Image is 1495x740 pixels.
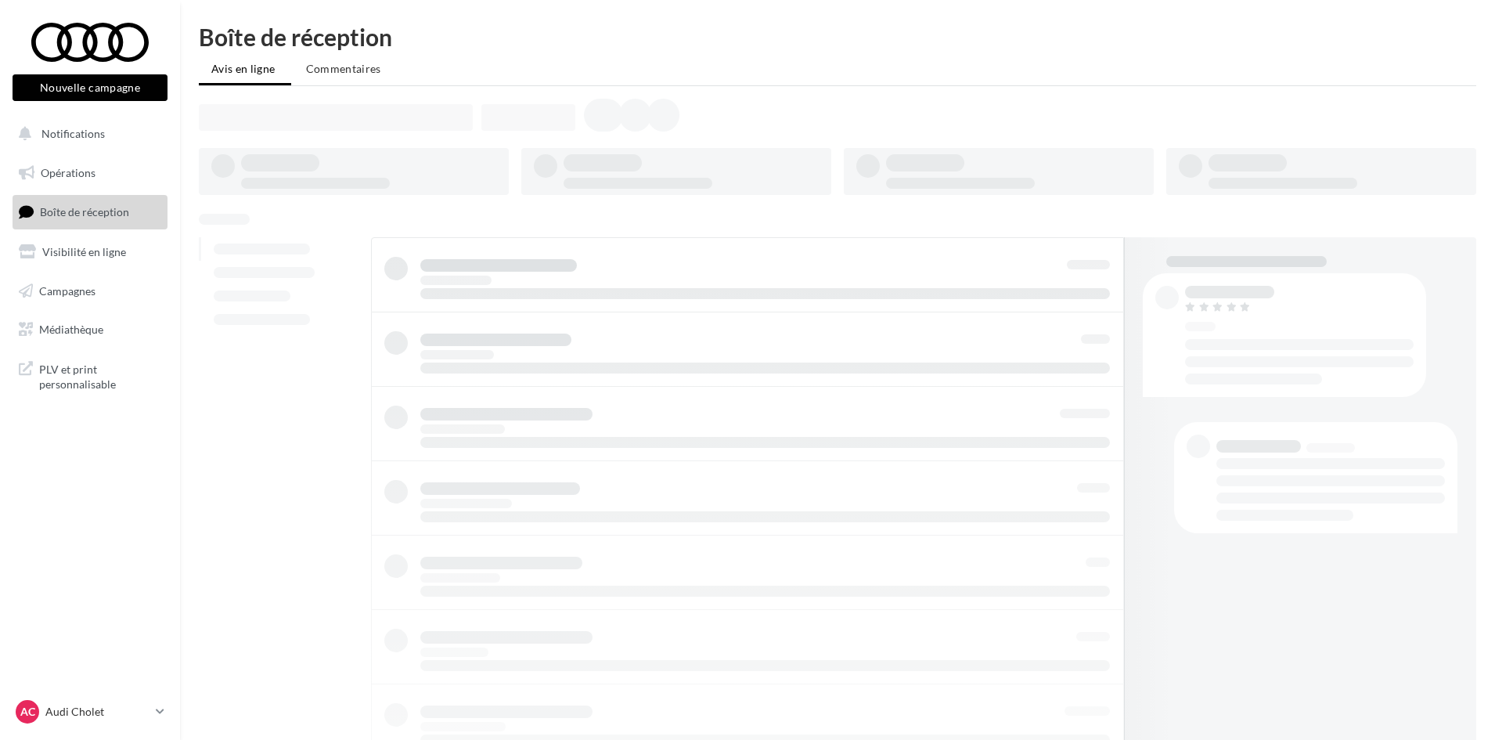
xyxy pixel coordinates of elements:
[9,195,171,229] a: Boîte de réception
[9,313,171,346] a: Médiathèque
[40,205,129,218] span: Boîte de réception
[45,704,149,720] p: Audi Cholet
[39,323,103,336] span: Médiathèque
[13,697,168,727] a: AC Audi Cholet
[39,283,95,297] span: Campagnes
[42,245,126,258] span: Visibilité en ligne
[41,166,95,179] span: Opérations
[306,62,381,75] span: Commentaires
[9,157,171,190] a: Opérations
[39,359,161,392] span: PLV et print personnalisable
[9,275,171,308] a: Campagnes
[41,127,105,140] span: Notifications
[13,74,168,101] button: Nouvelle campagne
[9,117,164,150] button: Notifications
[9,352,171,399] a: PLV et print personnalisable
[199,25,1476,49] div: Boîte de réception
[20,704,35,720] span: AC
[9,236,171,269] a: Visibilité en ligne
